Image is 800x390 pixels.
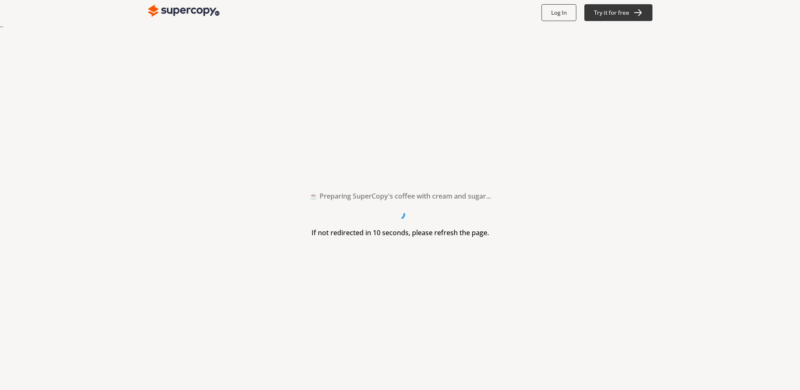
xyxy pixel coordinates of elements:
img: Close [148,3,219,19]
b: Try it for free [594,9,629,16]
h2: ☕ Preparing SuperCopy's coffee with cream and sugar... [309,190,491,202]
button: Try it for free [584,4,652,21]
h3: If not redirected in 10 seconds, please refresh the page. [312,226,489,239]
button: Log In [541,4,576,21]
b: Log In [551,9,567,16]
